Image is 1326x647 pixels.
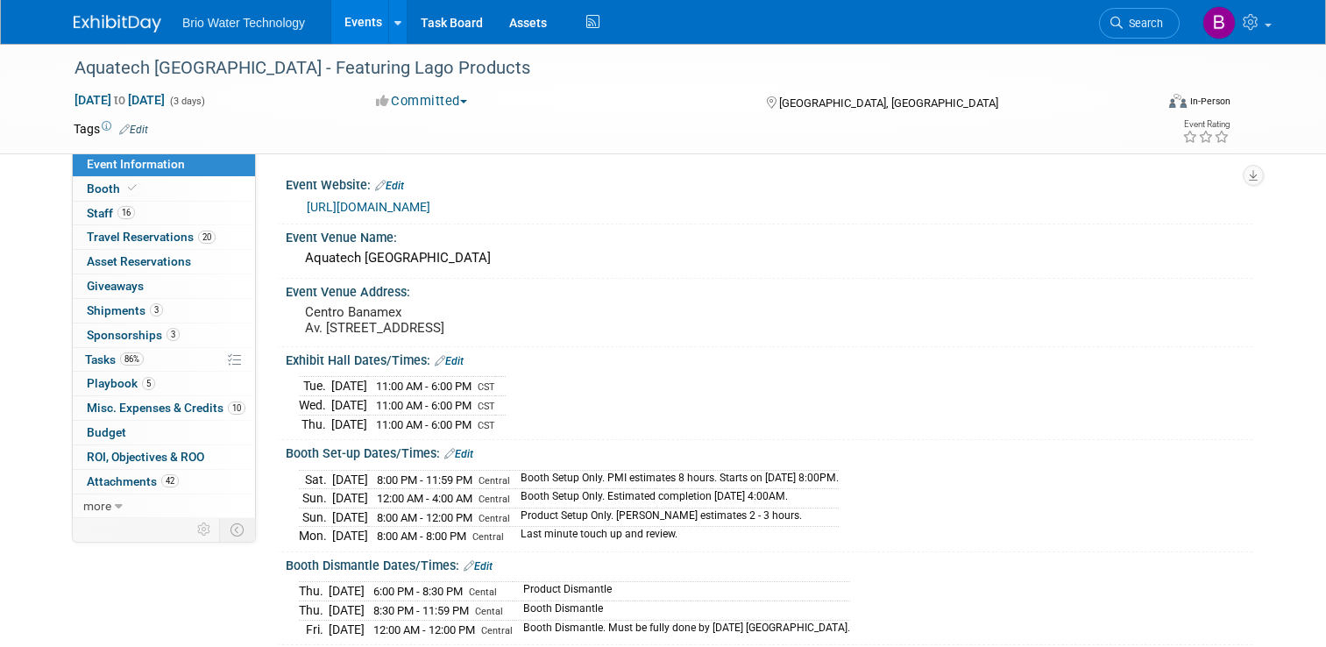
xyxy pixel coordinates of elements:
[1182,120,1230,129] div: Event Rating
[331,415,367,433] td: [DATE]
[286,224,1252,246] div: Event Venue Name:
[286,172,1252,195] div: Event Website:
[331,377,367,396] td: [DATE]
[87,181,140,196] span: Booth
[73,250,255,274] a: Asset Reservations
[329,620,365,638] td: [DATE]
[510,527,839,545] td: Last minute touch up and review.
[479,475,510,487] span: Central
[73,470,255,494] a: Attachments42
[167,328,180,341] span: 3
[472,531,504,543] span: Central
[189,518,220,541] td: Personalize Event Tab Strip
[73,494,255,518] a: more
[510,489,839,508] td: Booth Setup Only. Estimated completion [DATE] 4:00AM.
[286,279,1252,301] div: Event Venue Address:
[73,153,255,176] a: Event Information
[332,527,368,545] td: [DATE]
[87,279,144,293] span: Giveaways
[73,421,255,444] a: Budget
[329,601,365,621] td: [DATE]
[444,448,473,460] a: Edit
[142,377,155,390] span: 5
[478,420,495,431] span: CST
[73,372,255,395] a: Playbook5
[111,93,128,107] span: to
[478,401,495,412] span: CST
[332,489,368,508] td: [DATE]
[87,230,216,244] span: Travel Reservations
[87,450,204,464] span: ROI, Objectives & ROO
[299,489,332,508] td: Sun.
[377,511,472,524] span: 8:00 AM - 12:00 PM
[87,157,185,171] span: Event Information
[182,16,305,30] span: Brio Water Technology
[87,328,180,342] span: Sponsorships
[299,527,332,545] td: Mon.
[375,180,404,192] a: Edit
[73,348,255,372] a: Tasks86%
[510,470,839,489] td: Booth Setup Only. PMI estimates 8 hours. Starts on [DATE] 8:00PM.
[469,587,497,598] span: Cental
[119,124,148,136] a: Edit
[329,582,365,601] td: [DATE]
[73,396,255,420] a: Misc. Expenses & Credits10
[74,92,166,108] span: [DATE] [DATE]
[779,96,998,110] span: [GEOGRAPHIC_DATA], [GEOGRAPHIC_DATA]
[73,274,255,298] a: Giveaways
[117,206,135,219] span: 16
[286,440,1252,463] div: Booth Set-up Dates/Times:
[74,120,148,138] td: Tags
[120,352,144,366] span: 86%
[370,92,474,110] button: Committed
[73,202,255,225] a: Staff16
[435,355,464,367] a: Edit
[299,245,1239,272] div: Aquatech [GEOGRAPHIC_DATA]
[481,625,513,636] span: Central
[513,620,850,638] td: Booth Dismantle. Must be fully done by [DATE] [GEOGRAPHIC_DATA].
[168,96,205,107] span: (3 days)
[74,15,161,32] img: ExhibitDay
[286,552,1252,575] div: Booth Dismantle Dates/Times:
[377,492,472,505] span: 12:00 AM - 4:00 AM
[1060,91,1230,117] div: Event Format
[475,606,503,617] span: Cental
[479,494,510,505] span: Central
[1099,8,1180,39] a: Search
[1202,6,1236,39] img: Brandye Gahagan
[87,376,155,390] span: Playbook
[73,445,255,469] a: ROI, Objectives & ROO
[373,604,469,617] span: 8:30 PM - 11:59 PM
[376,380,472,393] span: 11:00 AM - 6:00 PM
[87,474,179,488] span: Attachments
[464,560,493,572] a: Edit
[299,601,329,621] td: Thu.
[1123,17,1163,30] span: Search
[68,53,1132,84] div: Aquatech [GEOGRAPHIC_DATA] - Featuring Lago Products
[1189,95,1230,108] div: In-Person
[377,473,472,487] span: 8:00 PM - 11:59 PM
[373,623,475,636] span: 12:00 AM - 12:00 PM
[332,508,368,527] td: [DATE]
[479,513,510,524] span: Central
[513,601,850,621] td: Booth Dismantle
[373,585,463,598] span: 6:00 PM - 8:30 PM
[128,183,137,193] i: Booth reservation complete
[161,474,179,487] span: 42
[510,508,839,527] td: Product Setup Only. [PERSON_NAME] estimates 2 - 3 hours.
[87,425,126,439] span: Budget
[299,508,332,527] td: Sun.
[376,399,472,412] span: 11:00 AM - 6:00 PM
[87,303,163,317] span: Shipments
[299,415,331,433] td: Thu.
[299,470,332,489] td: Sat.
[513,582,850,601] td: Product Dismantle
[73,177,255,201] a: Booth
[305,304,670,336] pre: Centro Banamex Av. [STREET_ADDRESS]
[331,396,367,416] td: [DATE]
[376,418,472,431] span: 11:00 AM - 6:00 PM
[307,200,430,214] a: [URL][DOMAIN_NAME]
[85,352,144,366] span: Tasks
[332,470,368,489] td: [DATE]
[198,231,216,244] span: 20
